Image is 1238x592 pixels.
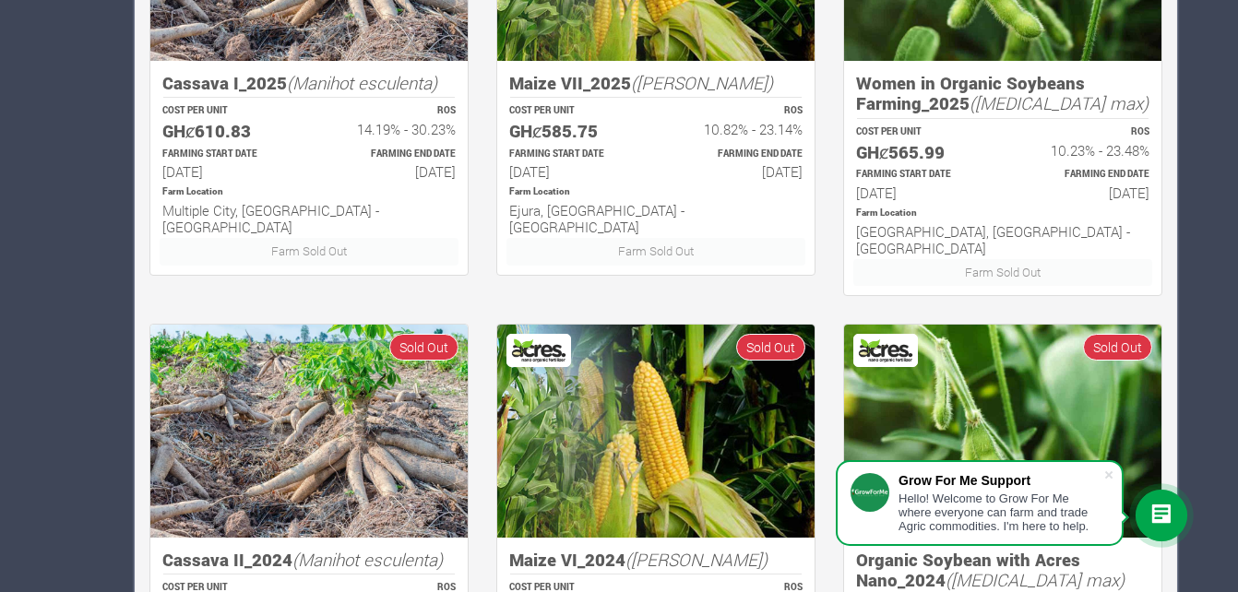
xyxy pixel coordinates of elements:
h6: [DATE] [673,163,803,180]
p: COST PER UNIT [162,104,292,118]
i: ([MEDICAL_DATA] max) [970,91,1149,114]
p: Estimated Farming Start Date [856,168,986,182]
p: COST PER UNIT [856,125,986,139]
h5: GHȼ585.75 [509,121,639,142]
p: Estimated Farming End Date [326,148,456,161]
i: ([PERSON_NAME]) [625,548,768,571]
p: ROS [1019,125,1149,139]
h5: Maize VI_2024 [509,550,803,571]
img: growforme image [150,325,468,538]
h6: Multiple City, [GEOGRAPHIC_DATA] - [GEOGRAPHIC_DATA] [162,202,456,235]
h6: 10.23% - 23.48% [1019,142,1149,159]
h5: Women in Organic Soybeans Farming_2025 [856,73,1149,114]
h5: Maize VII_2025 [509,73,803,94]
p: ROS [326,104,456,118]
span: Sold Out [389,334,458,361]
h6: 14.19% - 30.23% [326,121,456,137]
p: Estimated Farming End Date [1019,168,1149,182]
h6: [DATE] [856,184,986,201]
div: Hello! Welcome to Grow For Me where everyone can farm and trade Agric commodities. I'm here to help. [899,491,1103,533]
span: Sold Out [736,334,805,361]
h5: Organic Soybean with Acres Nano_2024 [856,550,1149,591]
h5: GHȼ610.83 [162,121,292,142]
h6: [DATE] [1019,184,1149,201]
span: Sold Out [1083,334,1152,361]
h6: Ejura, [GEOGRAPHIC_DATA] - [GEOGRAPHIC_DATA] [509,202,803,235]
h6: [DATE] [162,163,292,180]
p: COST PER UNIT [509,104,639,118]
h6: [DATE] [509,163,639,180]
i: ([PERSON_NAME]) [631,71,773,94]
img: Acres Nano [509,337,568,364]
p: Estimated Farming Start Date [162,148,292,161]
img: growforme image [844,325,1161,538]
h6: [DATE] [326,163,456,180]
img: Acres Nano [856,337,915,364]
p: ROS [673,104,803,118]
i: ([MEDICAL_DATA] max) [946,568,1125,591]
h6: 10.82% - 23.14% [673,121,803,137]
p: Estimated Farming End Date [673,148,803,161]
div: Grow For Me Support [899,473,1103,488]
h5: Cassava II_2024 [162,550,456,571]
img: growforme image [497,325,815,538]
p: Location of Farm [162,185,456,199]
h5: Cassava I_2025 [162,73,456,94]
p: Location of Farm [509,185,803,199]
p: Location of Farm [856,207,1149,220]
i: (Manihot esculenta) [292,548,443,571]
h5: GHȼ565.99 [856,142,986,163]
p: Estimated Farming Start Date [509,148,639,161]
h6: [GEOGRAPHIC_DATA], [GEOGRAPHIC_DATA] - [GEOGRAPHIC_DATA] [856,223,1149,256]
i: (Manihot esculenta) [287,71,437,94]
